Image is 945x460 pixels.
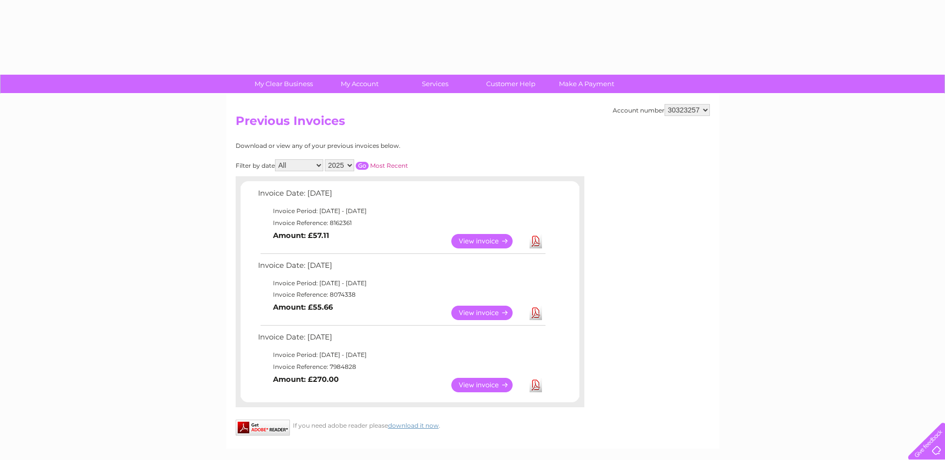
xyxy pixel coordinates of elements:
div: Filter by date [236,159,497,171]
a: Customer Help [470,75,552,93]
b: Amount: £55.66 [273,303,333,312]
td: Invoice Period: [DATE] - [DATE] [256,277,547,289]
a: Most Recent [370,162,408,169]
td: Invoice Period: [DATE] - [DATE] [256,205,547,217]
b: Amount: £57.11 [273,231,329,240]
td: Invoice Date: [DATE] [256,331,547,349]
a: Download [530,378,542,392]
h2: Previous Invoices [236,114,710,133]
a: Download [530,306,542,320]
td: Invoice Date: [DATE] [256,259,547,277]
a: View [451,306,525,320]
a: My Account [318,75,401,93]
div: If you need adobe reader please . [236,420,584,429]
b: Amount: £270.00 [273,375,339,384]
a: View [451,234,525,248]
td: Invoice Reference: 8074338 [256,289,547,301]
div: Download or view any of your previous invoices below. [236,142,497,149]
a: My Clear Business [243,75,325,93]
td: Invoice Reference: 8162361 [256,217,547,229]
td: Invoice Date: [DATE] [256,187,547,205]
div: Account number [613,104,710,116]
a: download it now [388,422,439,429]
a: View [451,378,525,392]
td: Invoice Reference: 7984828 [256,361,547,373]
td: Invoice Period: [DATE] - [DATE] [256,349,547,361]
a: Download [530,234,542,248]
a: Services [394,75,476,93]
a: Make A Payment [545,75,628,93]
